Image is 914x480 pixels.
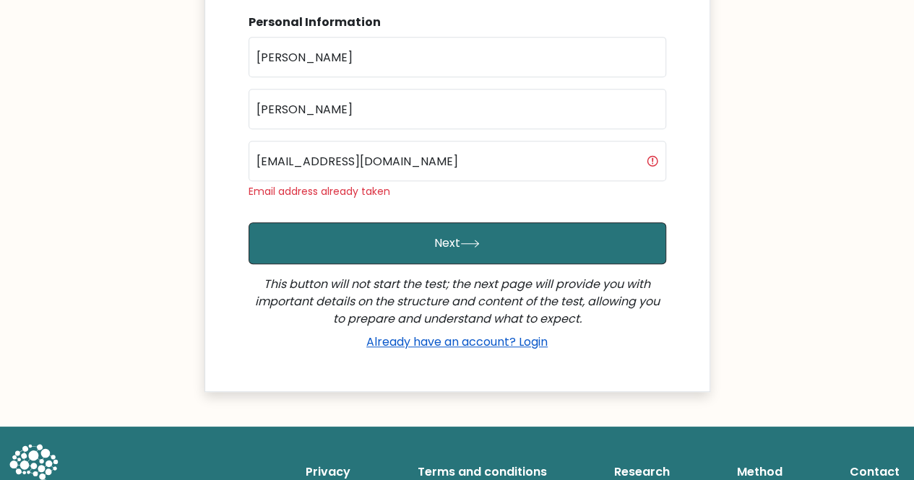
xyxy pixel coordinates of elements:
[249,89,666,129] input: Last name
[361,333,553,350] a: Already have an account? Login
[249,14,666,31] div: Personal Information
[249,37,666,77] input: First name
[255,276,660,327] i: This button will not start the test; the next page will provide you with important details on the...
[249,184,666,199] div: Email address already taken
[249,141,666,181] input: Email
[249,222,666,264] button: Next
